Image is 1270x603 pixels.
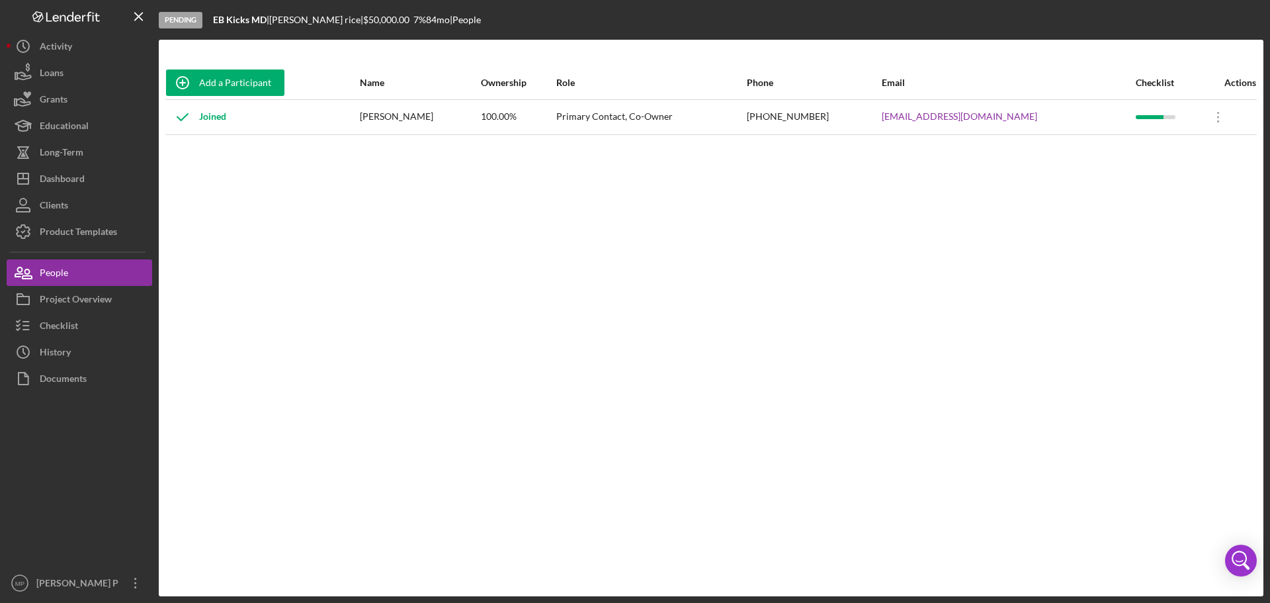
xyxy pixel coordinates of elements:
div: Grants [40,86,67,116]
div: | [213,15,269,25]
div: Long-Term [40,139,83,169]
div: Email [882,77,1134,88]
button: History [7,339,152,365]
div: Name [360,77,480,88]
div: Pending [159,12,202,28]
button: Grants [7,86,152,113]
div: Joined [166,101,226,134]
div: Checklist [40,312,78,342]
button: Documents [7,365,152,392]
button: Dashboard [7,165,152,192]
div: Documents [40,365,87,395]
a: [EMAIL_ADDRESS][DOMAIN_NAME] [882,111,1037,122]
div: Ownership [481,77,556,88]
button: Product Templates [7,218,152,245]
div: Primary Contact, Co-Owner [556,101,745,134]
button: People [7,259,152,286]
b: EB Kicks MD [213,14,267,25]
button: Checklist [7,312,152,339]
button: Project Overview [7,286,152,312]
button: Educational [7,113,152,139]
div: Phone [747,77,880,88]
div: Project Overview [40,286,112,316]
div: People [40,259,68,289]
button: Loans [7,60,152,86]
button: MP[PERSON_NAME] P [7,570,152,596]
div: [PERSON_NAME] P [33,570,119,600]
div: Role [556,77,745,88]
div: 100.00% [481,101,556,134]
div: | People [450,15,481,25]
div: [PHONE_NUMBER] [747,101,880,134]
div: Open Intercom Messenger [1225,545,1257,577]
div: Activity [40,33,72,63]
div: $50,000.00 [363,15,413,25]
div: [PERSON_NAME] [360,101,480,134]
div: History [40,339,71,369]
button: Clients [7,192,152,218]
div: 7 % [413,15,426,25]
div: Dashboard [40,165,85,195]
div: Checklist [1136,77,1201,88]
div: Educational [40,113,89,142]
button: Long-Term [7,139,152,165]
div: Loans [40,60,63,89]
button: Activity [7,33,152,60]
button: Add a Participant [166,70,284,96]
div: Add a Participant [199,70,271,96]
div: Product Templates [40,218,117,248]
div: Clients [40,192,68,222]
div: [PERSON_NAME] rice | [269,15,363,25]
div: 84 mo [426,15,450,25]
div: Actions [1202,77,1256,88]
text: MP [15,580,24,587]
